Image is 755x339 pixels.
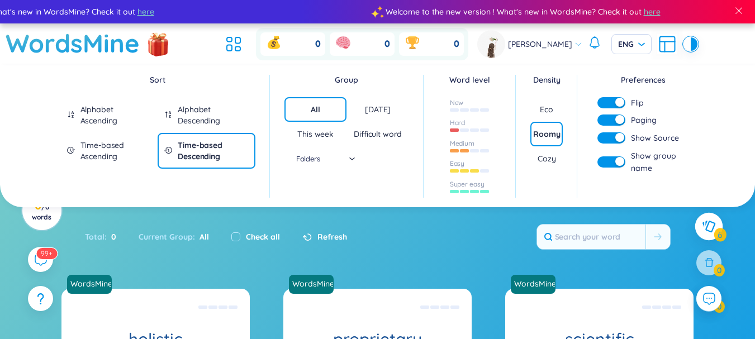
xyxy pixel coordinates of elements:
span: field-time [164,146,172,154]
div: This week [297,128,334,140]
span: 0 [454,38,459,50]
div: Current Group : [127,225,220,249]
div: Hard [450,118,466,127]
div: Sort [60,74,255,86]
div: Alphabet Descending [178,104,249,126]
span: sort-descending [164,111,172,118]
a: WordsMine [66,278,113,289]
input: Search your word [537,225,645,249]
div: Super easy [450,180,485,189]
div: Eco [540,104,553,115]
div: Preferences [592,74,695,86]
h3: 0 [29,201,54,221]
span: Show Source [631,132,679,144]
div: Time-based Ascending [80,140,151,162]
label: Check all [246,231,280,243]
sup: 573 [36,248,57,259]
span: Show group name [631,150,689,174]
img: avatar [477,30,505,58]
div: Medium [450,139,474,148]
div: Difficult word [354,128,402,140]
a: WordsMine [289,275,338,294]
div: Cozy [538,153,555,164]
div: Group [284,74,409,86]
span: 0 [107,231,116,243]
div: Density [530,74,563,86]
a: WordsMine [510,278,557,289]
span: 0 [315,38,321,50]
a: WordsMine [67,275,116,294]
div: Word level [438,74,501,86]
span: ENG [618,39,645,50]
div: Alphabet Ascending [80,104,151,126]
span: sort-ascending [67,111,75,118]
img: flashSalesIcon.a7f4f837.png [147,27,169,60]
span: Refresh [317,231,347,243]
span: Paging [631,114,657,126]
a: WordsMine [511,275,560,294]
span: All [195,232,209,242]
div: [DATE] [365,104,391,115]
div: Roomy [533,128,560,140]
a: avatar [477,30,508,58]
span: here [137,6,154,18]
span: 0 [384,38,390,50]
span: here [643,6,660,18]
span: Flip [631,97,643,108]
span: [PERSON_NAME] [508,38,572,50]
div: Total : [85,225,127,249]
div: Time-based Descending [178,140,249,162]
div: Easy [450,159,465,168]
div: All [311,104,320,115]
span: field-time [67,146,75,154]
div: New [450,98,464,107]
a: WordsMine [288,278,335,289]
a: WordsMine [6,23,140,63]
